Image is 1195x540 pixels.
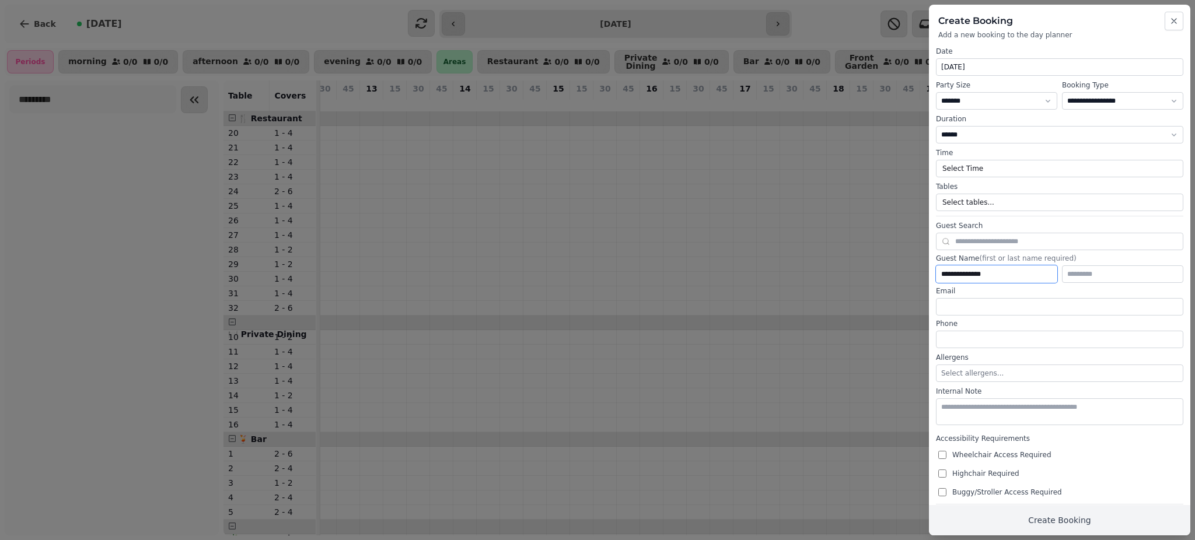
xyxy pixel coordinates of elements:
[936,160,1183,177] button: Select Time
[936,114,1183,124] label: Duration
[952,450,1051,460] span: Wheelchair Access Required
[938,488,946,496] input: Buggy/Stroller Access Required
[936,80,1057,90] label: Party Size
[938,14,1181,28] h2: Create Booking
[941,369,1004,377] span: Select allergens...
[952,469,1019,478] span: Highchair Required
[936,387,1183,396] label: Internal Note
[938,469,946,478] input: Highchair Required
[936,319,1183,328] label: Phone
[936,148,1183,157] label: Time
[979,254,1076,262] span: (first or last name required)
[936,364,1183,382] button: Select allergens...
[936,286,1183,296] label: Email
[1062,80,1183,90] label: Booking Type
[936,47,1183,56] label: Date
[936,58,1183,76] button: [DATE]
[936,182,1183,191] label: Tables
[936,194,1183,211] button: Select tables...
[936,434,1183,443] label: Accessibility Requirements
[952,488,1062,497] span: Buggy/Stroller Access Required
[938,30,1181,40] p: Add a new booking to the day planner
[936,221,1183,230] label: Guest Search
[936,353,1183,362] label: Allergens
[929,505,1190,535] button: Create Booking
[938,451,946,459] input: Wheelchair Access Required
[936,254,1183,263] label: Guest Name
